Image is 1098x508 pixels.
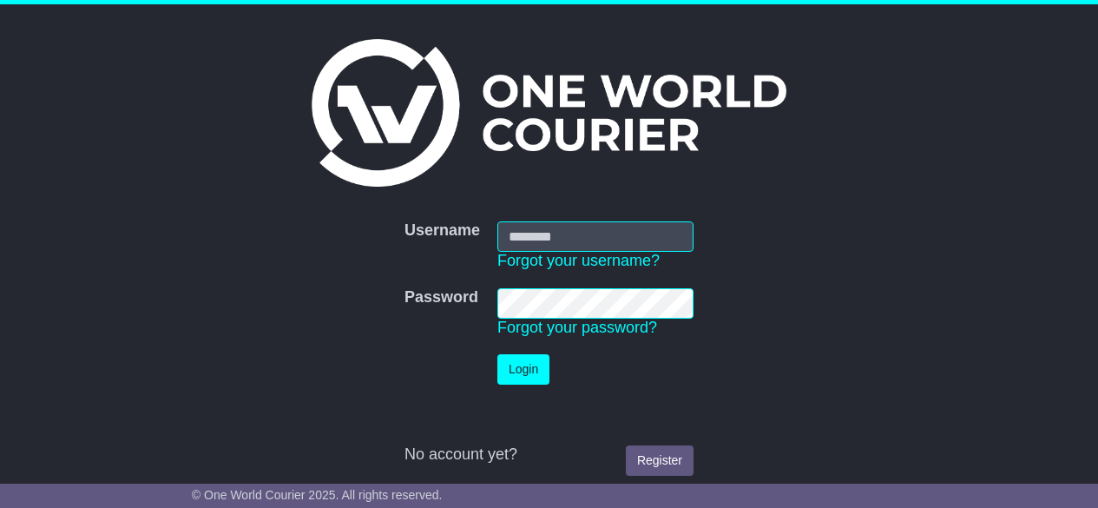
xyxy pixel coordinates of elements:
label: Username [404,221,480,241]
span: © One World Courier 2025. All rights reserved. [192,488,443,502]
div: No account yet? [404,445,694,465]
button: Login [497,354,549,385]
a: Forgot your username? [497,252,660,269]
img: One World [312,39,786,187]
a: Forgot your password? [497,319,657,336]
label: Password [404,288,478,307]
a: Register [626,445,694,476]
